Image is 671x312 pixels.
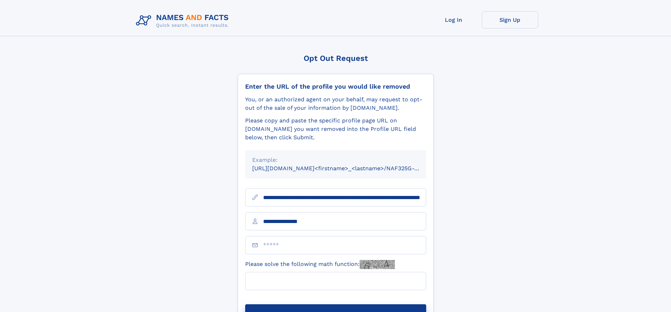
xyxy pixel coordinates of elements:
div: Example: [252,156,419,164]
small: [URL][DOMAIN_NAME]<firstname>_<lastname>/NAF325G-xxxxxxxx [252,165,440,172]
div: You, or an authorized agent on your behalf, may request to opt-out of the sale of your informatio... [245,95,426,112]
label: Please solve the following math function: [245,260,395,269]
div: Enter the URL of the profile you would like removed [245,83,426,90]
img: Logo Names and Facts [133,11,235,30]
a: Sign Up [482,11,538,28]
a: Log In [425,11,482,28]
div: Opt Out Request [238,54,434,63]
div: Please copy and paste the specific profile page URL on [DOMAIN_NAME] you want removed into the Pr... [245,116,426,142]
